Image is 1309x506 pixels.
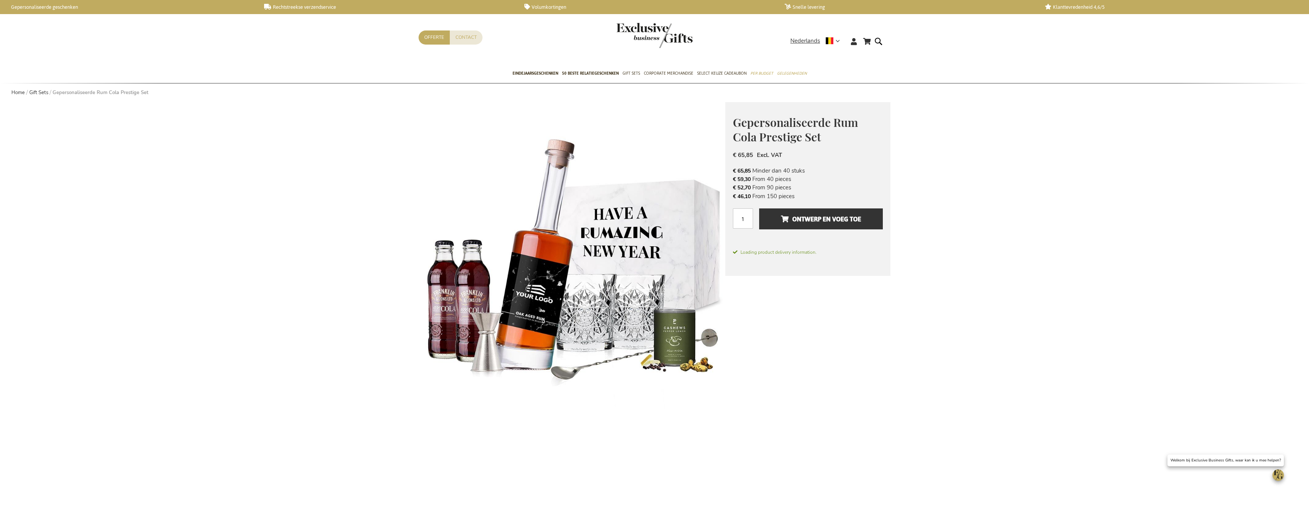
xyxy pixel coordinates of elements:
span: € 52,70 [733,184,751,191]
span: Eindejaarsgeschenken [513,69,558,77]
img: Personalised Rum Cola Prestige Set [419,102,725,409]
li: From 90 pieces [733,183,883,192]
span: Gepersonaliseerde Rum Cola Prestige Set [733,115,858,145]
a: Rechtstreekse verzendservice [264,4,512,10]
span: Gift Sets [623,69,640,77]
span: € 65,85 [733,151,753,159]
li: Minder dan 40 stuks [733,167,883,175]
a: GEPERSONALISEERDE GIN TONIC COCKTAIL SET [555,452,589,489]
li: From 40 pieces [733,175,883,183]
a: Gift Sets [29,89,48,96]
a: GEPERSONALISEERDE GIN TONIC COCKTAIL SET [683,412,717,449]
a: Contact [450,30,483,45]
a: Gepersonaliseerde Rum Cola Prestige Set [537,412,570,449]
span: Per Budget [750,69,773,77]
span: Select Keuze Cadeaubon [697,69,747,77]
strong: Gepersonaliseerde Rum Cola Prestige Set [53,89,148,96]
span: Excl. VAT [757,151,782,159]
button: Ontwerp en voeg toe [759,208,883,229]
span: € 59,30 [733,176,751,183]
a: Personalised Rum Cola Prestige Set [464,412,497,449]
input: Aantal [733,208,753,229]
img: Exclusive Business gifts logo [616,23,693,48]
a: p-stash [647,412,680,449]
span: Ontwerp en voeg toe [781,213,861,225]
a: GEPERSONALISEERDE GIN TONIC COCKTAIL SET [500,412,534,449]
span: 50 beste relatiegeschenken [562,69,619,77]
span: Nederlands [790,37,820,45]
a: Gepersonaliseerde geschenken [4,4,252,10]
span: Loading product delivery information. [733,249,883,256]
span: € 65,85 [733,167,751,175]
a: Gepersonaliseerde Rum Cola Prestige Set [610,412,643,449]
a: Volumkortingen [524,4,772,10]
a: Gepersonaliseerde Rum Cola Prestige Set [592,452,625,489]
span: € 46,10 [733,193,751,200]
a: Gepersonaliseerde Rum Cola Prestige Set [573,412,607,449]
a: Snelle levering [785,4,1033,10]
div: Nederlands [790,37,845,45]
a: Offerte [419,30,450,45]
a: Home [11,89,25,96]
span: Corporate Merchandise [644,69,693,77]
a: Klanttevredenheid 4,6/5 [1045,4,1293,10]
a: store logo [616,23,654,48]
span: Gelegenheden [777,69,807,77]
a: GEPERSONALISEERDE GIN TONIC COCKTAIL SET [519,452,552,489]
li: From 150 pieces [733,192,883,200]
